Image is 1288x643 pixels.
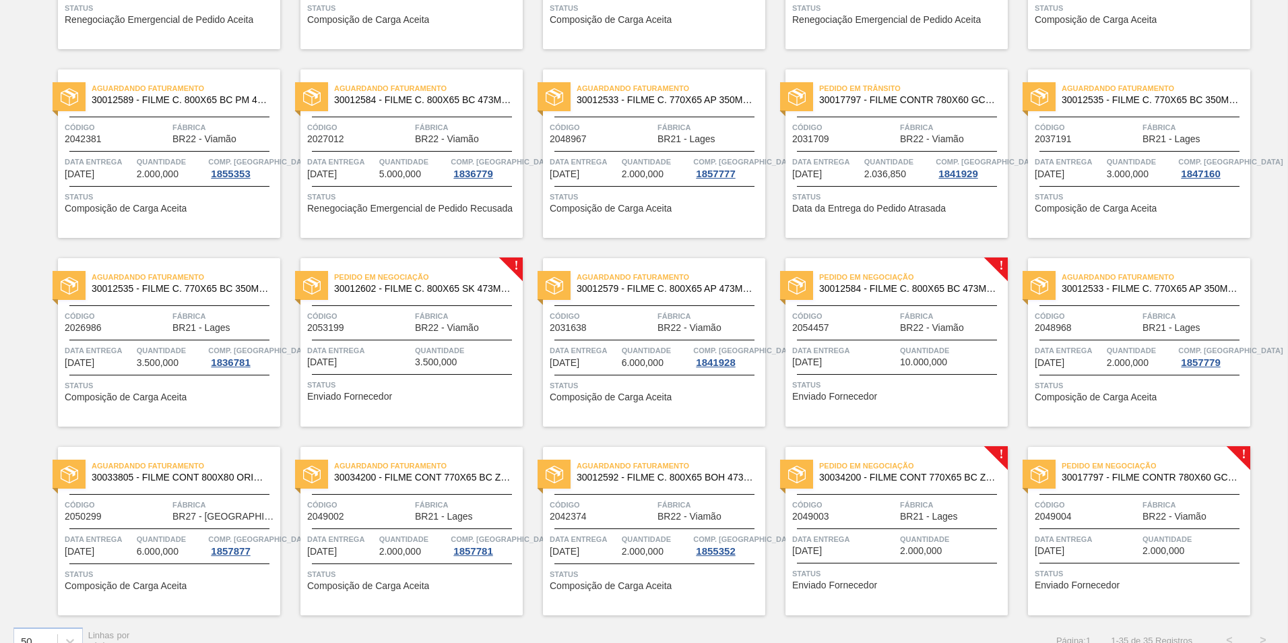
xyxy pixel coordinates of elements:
span: Composição de Carga Aceita [550,15,672,25]
span: Pedido em Trânsito [819,82,1008,95]
span: Pedido em Negociação [1062,459,1250,472]
span: Enviado Fornecedor [1035,580,1120,590]
span: BR21 - Lages [657,134,715,144]
span: 30017797 - FILME CONTR 780X60 GCA ZERO 350ML NIV22 [1062,472,1239,483]
span: Aguardando Faturamento [92,270,280,284]
img: status [1031,277,1048,295]
span: BR21 - Lages [900,512,958,522]
span: Composição de Carga Aceita [1035,204,1157,214]
div: 1841929 [936,169,980,179]
span: Aguardando Faturamento [334,459,523,472]
span: Fábrica [172,309,277,323]
span: Comp. Carga [1178,155,1283,169]
span: Composição de Carga Aceita [550,204,672,214]
span: 08/12/2025 [550,547,579,557]
span: 30012533 - FILME C. 770X65 AP 350ML C12 429 [1062,284,1239,294]
a: Comp. [GEOGRAPHIC_DATA]1857877 [208,532,277,557]
span: Status [1035,190,1247,204]
span: 30012584 - FILME C. 800X65 BC 473ML C12 429 [819,284,997,294]
span: BR22 - Viamão [1142,512,1206,522]
span: 2049002 [307,512,344,522]
span: 15/11/2025 [792,357,822,367]
img: status [788,466,806,483]
span: 2031709 [792,134,829,144]
img: status [546,277,563,295]
span: Status [550,190,762,204]
span: 30012579 - FILME C. 800X65 AP 473ML C12 429 [577,284,754,294]
span: 2042381 [65,134,102,144]
span: Status [1035,379,1247,392]
span: Aguardando Faturamento [577,459,765,472]
span: Data Entrega [792,532,897,546]
span: Pedido em Negociação [819,270,1008,284]
span: Fábrica [415,309,519,323]
span: Fábrica [172,498,277,512]
div: 1857781 [451,546,495,557]
span: 2053199 [307,323,344,333]
span: Composição de Carga Aceita [1035,15,1157,25]
a: statusAguardando Faturamento30012533 - FILME C. 770X65 AP 350ML C12 429Código2048968FábricaBR21 -... [1008,258,1250,427]
a: Comp. [GEOGRAPHIC_DATA]1857781 [451,532,519,557]
span: Status [550,568,762,581]
span: Data da Entrega do Pedido Atrasada [792,204,946,214]
span: 2026986 [65,323,102,333]
a: Comp. [GEOGRAPHIC_DATA]1855352 [693,532,762,557]
div: 1857779 [1178,357,1223,368]
img: status [61,88,78,106]
span: Status [65,379,277,392]
span: 30017797 - FILME CONTR 780X60 GCA ZERO 350ML NIV22 [819,95,997,105]
span: Aguardando Faturamento [1062,270,1250,284]
span: 17/11/2025 [1035,358,1064,368]
span: Renegociação Emergencial de Pedido Aceita [65,15,253,25]
span: Quantidade [137,344,205,357]
a: Comp. [GEOGRAPHIC_DATA]1847160 [1178,155,1247,179]
span: 3.000,000 [1107,169,1149,179]
span: BR22 - Viamão [900,134,964,144]
span: Fábrica [1142,309,1247,323]
span: Status [792,190,1004,204]
span: 30012589 - FILME C. 800X65 BC PM 473ML C12 429 [92,95,269,105]
div: 1841928 [693,357,738,368]
span: 2050299 [65,512,102,522]
span: Comp. Carga [451,532,555,546]
span: BR22 - Viamão [657,323,721,333]
a: !statusPedido em Negociação30012602 - FILME C. 800X65 SK 473ML C12 429Código2053199FábricaBR22 - ... [280,258,523,427]
span: Quantidade [415,344,519,357]
span: 2.000,000 [1107,358,1149,368]
span: Composição de Carga Aceita [307,15,429,25]
span: Data Entrega [792,344,897,357]
span: 30012584 - FILME C. 800X65 BC 473ML C12 429 [334,95,512,105]
span: 01/11/2025 [307,169,337,179]
span: 2.000,000 [379,547,421,557]
span: Quantidade [1107,344,1176,357]
span: 2042374 [550,512,587,522]
span: 30033805 - FILME CONT 800X80 ORIG 473 MP C12 429 [92,472,269,483]
span: Quantidade [137,155,205,169]
span: Fábrica [415,121,519,134]
span: 2.000,000 [900,546,942,556]
span: Quantidade [137,532,205,546]
span: Fábrica [1142,498,1247,512]
span: Aguardando Faturamento [577,82,765,95]
span: Composição de Carga Aceita [307,581,429,591]
img: status [788,88,806,106]
span: BR22 - Viamão [657,512,721,522]
a: Comp. [GEOGRAPHIC_DATA]1836781 [208,344,277,368]
div: 1855353 [208,169,253,179]
a: !statusPedido em Negociação30017797 - FILME CONTR 780X60 GCA ZERO 350ML NIV22Código2049004Fábrica... [1008,447,1250,615]
span: Enviado Fornecedor [792,392,877,402]
span: Código [550,309,654,323]
span: Código [1035,498,1139,512]
img: status [546,88,563,106]
img: status [788,277,806,295]
span: BR21 - Lages [1142,323,1200,333]
a: Comp. [GEOGRAPHIC_DATA]1836779 [451,155,519,179]
span: 2048967 [550,134,587,144]
span: Status [65,1,277,15]
span: Status [550,1,762,15]
div: 1857777 [693,169,738,179]
span: Quantidade [864,155,933,169]
img: status [61,466,78,483]
span: Data Entrega [550,155,618,169]
span: 10.000,000 [900,357,947,367]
